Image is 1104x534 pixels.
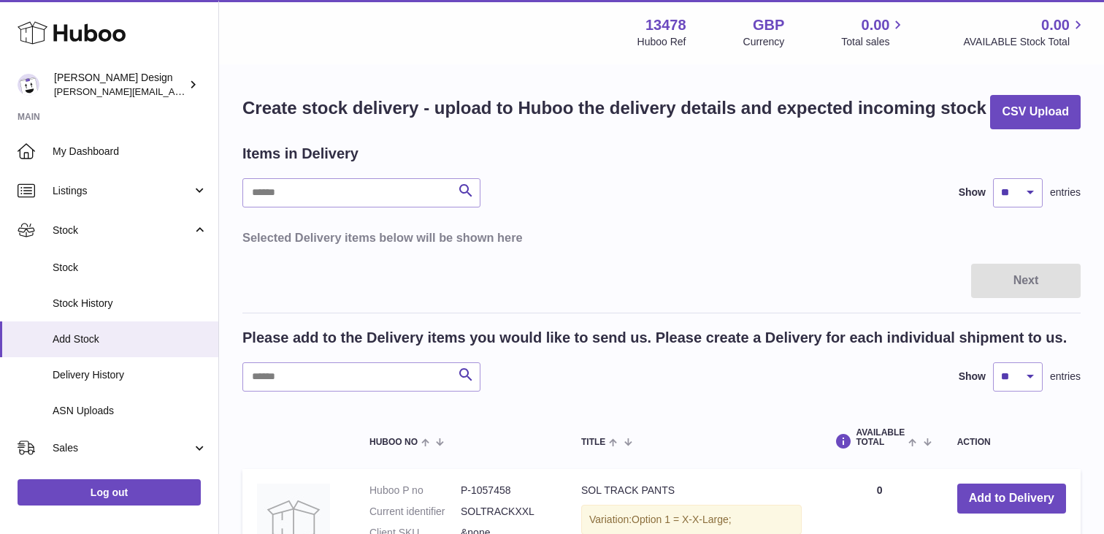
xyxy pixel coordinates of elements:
span: Delivery History [53,368,207,382]
div: Currency [743,35,785,49]
button: Add to Delivery [957,484,1066,514]
h3: Selected Delivery items below will be shown here [242,229,1081,245]
label: Show [959,186,986,199]
span: My Dashboard [53,145,207,159]
span: Huboo no [369,438,418,447]
button: CSV Upload [990,95,1081,129]
dt: Current identifier [369,505,461,519]
span: 0.00 [1041,15,1070,35]
span: 0.00 [862,15,890,35]
span: Option 1 = X-X-Large; [632,514,732,525]
h2: Items in Delivery [242,144,359,164]
span: Add Stock [53,332,207,346]
div: Huboo Ref [637,35,686,49]
span: entries [1050,186,1081,199]
dd: SOLTRACKXXL [461,505,552,519]
span: Stock History [53,297,207,310]
strong: 13478 [645,15,686,35]
h2: Please add to the Delivery items you would like to send us. Please create a Delivery for each ind... [242,328,1067,348]
span: [PERSON_NAME][EMAIL_ADDRESS][PERSON_NAME][DOMAIN_NAME] [54,85,371,97]
span: Listings [53,184,192,198]
dd: P-1057458 [461,484,552,497]
span: entries [1050,370,1081,384]
a: 0.00 Total sales [841,15,906,49]
span: AVAILABLE Total [856,428,905,447]
img: madeleine.mcindoe@gmail.com [18,74,39,96]
div: Action [957,438,1066,447]
dt: Huboo P no [369,484,461,497]
span: Stock [53,261,207,275]
span: Total sales [841,35,906,49]
h1: Create stock delivery - upload to Huboo the delivery details and expected incoming stock [242,96,986,120]
div: [PERSON_NAME] Design [54,71,185,99]
a: 0.00 AVAILABLE Stock Total [963,15,1086,49]
a: Log out [18,479,201,506]
span: AVAILABLE Stock Total [963,35,1086,49]
span: Sales [53,441,192,455]
span: Stock [53,224,192,237]
strong: GBP [753,15,784,35]
span: Title [581,438,605,447]
span: ASN Uploads [53,404,207,418]
label: Show [959,370,986,384]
